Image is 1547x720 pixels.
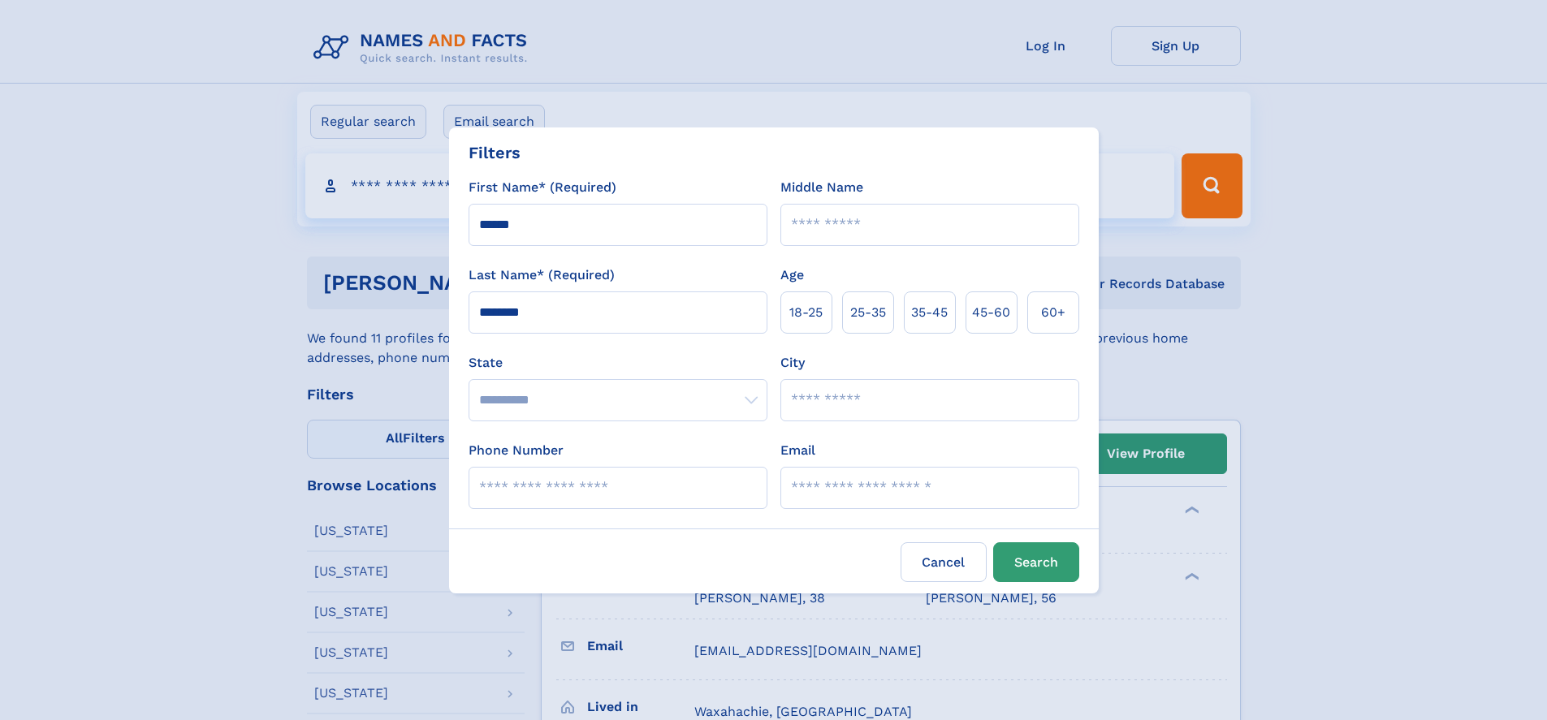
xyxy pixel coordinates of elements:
[780,265,804,285] label: Age
[911,303,948,322] span: 35‑45
[901,542,987,582] label: Cancel
[850,303,886,322] span: 25‑35
[993,542,1079,582] button: Search
[469,441,564,460] label: Phone Number
[469,140,521,165] div: Filters
[789,303,823,322] span: 18‑25
[780,353,805,373] label: City
[469,265,615,285] label: Last Name* (Required)
[780,178,863,197] label: Middle Name
[469,178,616,197] label: First Name* (Required)
[780,441,815,460] label: Email
[1041,303,1065,322] span: 60+
[469,353,767,373] label: State
[972,303,1010,322] span: 45‑60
